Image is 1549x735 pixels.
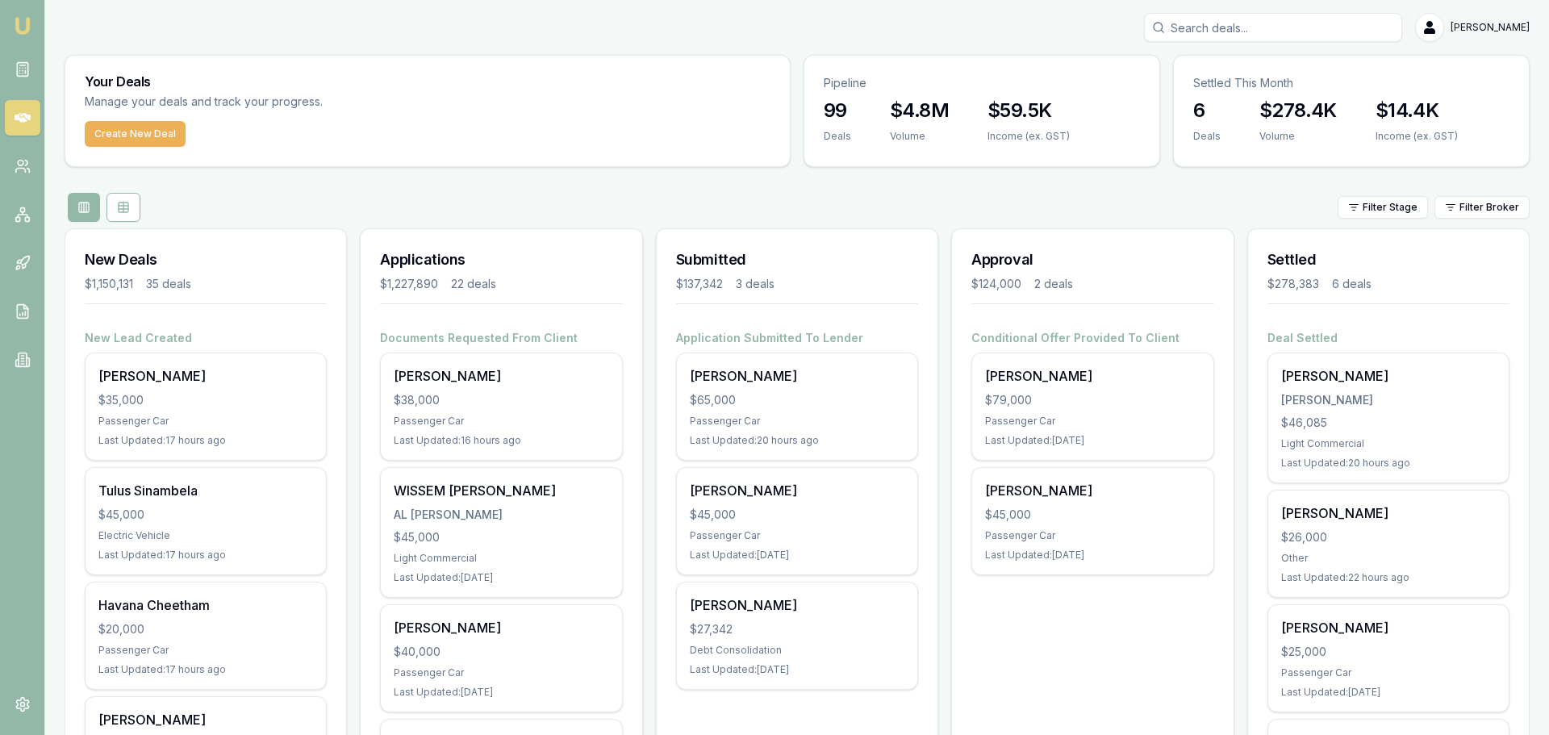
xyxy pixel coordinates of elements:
[985,366,1200,386] div: [PERSON_NAME]
[451,276,496,292] div: 22 deals
[85,276,133,292] div: $1,150,131
[85,75,770,88] h3: Your Deals
[824,130,851,143] div: Deals
[1451,21,1530,34] span: [PERSON_NAME]
[98,621,313,637] div: $20,000
[394,507,608,523] div: AL [PERSON_NAME]
[13,16,32,35] img: emu-icon-u.png
[824,98,851,123] h3: 99
[98,415,313,428] div: Passenger Car
[98,644,313,657] div: Passenger Car
[98,529,313,542] div: Electric Vehicle
[394,434,608,447] div: Last Updated: 16 hours ago
[1281,686,1496,699] div: Last Updated: [DATE]
[98,481,313,500] div: Tulus Sinambela
[1193,130,1221,143] div: Deals
[394,644,608,660] div: $40,000
[690,415,904,428] div: Passenger Car
[98,366,313,386] div: [PERSON_NAME]
[98,663,313,676] div: Last Updated: 17 hours ago
[890,130,949,143] div: Volume
[1459,201,1519,214] span: Filter Broker
[394,529,608,545] div: $45,000
[394,686,608,699] div: Last Updated: [DATE]
[1376,98,1458,123] h3: $14.4K
[690,529,904,542] div: Passenger Car
[690,366,904,386] div: [PERSON_NAME]
[380,330,622,346] h4: Documents Requested From Client
[1281,457,1496,470] div: Last Updated: 20 hours ago
[690,481,904,500] div: [PERSON_NAME]
[1281,571,1496,584] div: Last Updated: 22 hours ago
[676,248,918,271] h3: Submitted
[1193,98,1221,123] h3: 6
[1281,415,1496,431] div: $46,085
[1281,644,1496,660] div: $25,000
[1338,196,1428,219] button: Filter Stage
[971,330,1213,346] h4: Conditional Offer Provided To Client
[146,276,191,292] div: 35 deals
[380,276,438,292] div: $1,227,890
[690,644,904,657] div: Debt Consolidation
[1281,392,1496,408] div: [PERSON_NAME]
[1267,276,1319,292] div: $278,383
[1259,130,1337,143] div: Volume
[690,392,904,408] div: $65,000
[98,434,313,447] div: Last Updated: 17 hours ago
[1281,529,1496,545] div: $26,000
[85,121,186,147] button: Create New Deal
[690,434,904,447] div: Last Updated: 20 hours ago
[1281,503,1496,523] div: [PERSON_NAME]
[85,93,498,111] p: Manage your deals and track your progress.
[985,507,1200,523] div: $45,000
[985,415,1200,428] div: Passenger Car
[1332,276,1372,292] div: 6 deals
[1281,437,1496,450] div: Light Commercial
[1281,666,1496,679] div: Passenger Car
[690,507,904,523] div: $45,000
[1281,552,1496,565] div: Other
[690,595,904,615] div: [PERSON_NAME]
[1281,366,1496,386] div: [PERSON_NAME]
[985,481,1200,500] div: [PERSON_NAME]
[985,434,1200,447] div: Last Updated: [DATE]
[1259,98,1337,123] h3: $278.4K
[380,248,622,271] h3: Applications
[987,130,1070,143] div: Income (ex. GST)
[1144,13,1402,42] input: Search deals
[1267,330,1509,346] h4: Deal Settled
[394,481,608,500] div: WISSEM [PERSON_NAME]
[1363,201,1417,214] span: Filter Stage
[394,618,608,637] div: [PERSON_NAME]
[394,666,608,679] div: Passenger Car
[736,276,774,292] div: 3 deals
[890,98,949,123] h3: $4.8M
[985,392,1200,408] div: $79,000
[98,595,313,615] div: Havana Cheetham
[985,549,1200,562] div: Last Updated: [DATE]
[85,330,327,346] h4: New Lead Created
[85,248,327,271] h3: New Deals
[1267,248,1509,271] h3: Settled
[824,75,1140,91] p: Pipeline
[98,710,313,729] div: [PERSON_NAME]
[394,571,608,584] div: Last Updated: [DATE]
[985,529,1200,542] div: Passenger Car
[1193,75,1509,91] p: Settled This Month
[971,248,1213,271] h3: Approval
[394,366,608,386] div: [PERSON_NAME]
[98,507,313,523] div: $45,000
[676,330,918,346] h4: Application Submitted To Lender
[676,276,723,292] div: $137,342
[98,392,313,408] div: $35,000
[1281,618,1496,637] div: [PERSON_NAME]
[690,549,904,562] div: Last Updated: [DATE]
[690,663,904,676] div: Last Updated: [DATE]
[98,549,313,562] div: Last Updated: 17 hours ago
[394,415,608,428] div: Passenger Car
[690,621,904,637] div: $27,342
[1434,196,1530,219] button: Filter Broker
[394,552,608,565] div: Light Commercial
[1376,130,1458,143] div: Income (ex. GST)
